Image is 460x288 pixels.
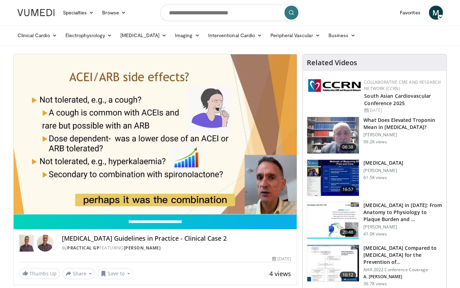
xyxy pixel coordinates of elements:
[363,281,387,287] p: 36.7K views
[307,160,359,196] img: a92b9a22-396b-4790-a2bb-5028b5f4e720.150x105_q85_crop-smart_upscale.jpg
[269,269,291,278] span: 4 views
[307,159,442,197] a: 16:57 [MEDICAL_DATA] [PERSON_NAME] 61.5K views
[363,117,442,131] h3: What Does Elevated Troponin Mean in [MEDICAL_DATA]?
[324,28,360,42] a: Business
[160,4,300,21] input: Search topics, interventions
[63,268,95,279] button: Share
[340,144,356,151] span: 06:38
[116,28,171,42] a: [MEDICAL_DATA]
[307,245,442,287] a: 10:12 [MEDICAL_DATA] Compared to [MEDICAL_DATA] for the Prevention of… AHA 2022 Conference Covera...
[62,245,291,251] div: By FEATURING
[13,28,61,42] a: Clinical Cardio
[364,92,431,107] a: South Asian Cardiovascular Conference 2025
[67,245,99,251] a: Practical GP
[363,231,387,237] p: 41.0K views
[307,59,357,67] h4: Related Videos
[429,6,443,20] a: M
[307,117,359,153] img: 98daf78a-1d22-4ebe-927e-10afe95ffd94.150x105_q85_crop-smart_upscale.jpg
[123,245,161,251] a: [PERSON_NAME]
[19,268,60,279] a: Thumbs Up
[98,6,130,20] a: Browse
[340,272,356,279] span: 10:12
[37,235,54,252] img: Avatar
[363,132,442,138] p: [PERSON_NAME]
[62,235,291,242] h4: [MEDICAL_DATA] Guidelines in Practice - Clinical Case 2
[308,79,361,92] img: a04ee3ba-8487-4636-b0fb-5e8d268f3737.png.150x105_q85_autocrop_double_scale_upscale_version-0.2.png
[363,159,403,166] h3: [MEDICAL_DATA]
[14,54,297,214] video-js: Video Player
[19,235,34,252] img: Practical GP
[363,274,442,280] p: A. [PERSON_NAME]
[363,139,387,145] p: 99.2K views
[340,186,356,193] span: 16:57
[98,268,133,279] button: Save to
[307,202,359,239] img: 823da73b-7a00-425d-bb7f-45c8b03b10c3.150x105_q85_crop-smart_upscale.jpg
[17,9,55,16] img: VuMedi Logo
[171,28,204,42] a: Imaging
[363,245,442,266] h3: [MEDICAL_DATA] Compared to [MEDICAL_DATA] for the Prevention of…
[396,6,425,20] a: Favorites
[307,202,442,239] a: 20:48 [MEDICAL_DATA] in [DATE]: From Anatomy to Physiology to Plaque Burden and … [PERSON_NAME] 4...
[363,267,442,273] p: AHA 2022 Conference Coverage
[272,256,291,262] div: [DATE]
[340,229,356,236] span: 20:48
[59,6,98,20] a: Specialties
[363,202,442,223] h3: [MEDICAL_DATA] in [DATE]: From Anatomy to Physiology to Plaque Burden and …
[364,79,441,91] a: Collaborative CME and Research Network (CCRN)
[363,224,442,230] p: [PERSON_NAME]
[204,28,267,42] a: Interventional Cardio
[363,168,403,173] p: [PERSON_NAME]
[307,117,442,154] a: 06:38 What Does Elevated Troponin Mean in [MEDICAL_DATA]? [PERSON_NAME] 99.2K views
[61,28,116,42] a: Electrophysiology
[307,245,359,281] img: 7c0f9b53-1609-4588-8498-7cac8464d722.150x105_q85_crop-smart_upscale.jpg
[266,28,324,42] a: Peripheral Vascular
[364,107,441,114] div: [DATE]
[363,175,387,180] p: 61.5K views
